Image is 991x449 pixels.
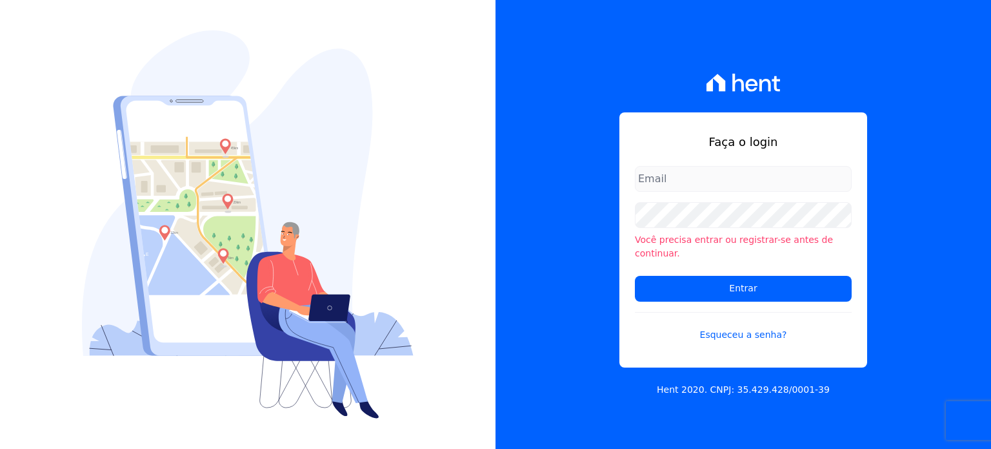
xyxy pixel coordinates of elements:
[82,30,414,419] img: Login
[635,276,852,302] input: Entrar
[635,233,852,260] li: Você precisa entrar ou registrar-se antes de continuar.
[657,383,830,397] p: Hent 2020. CNPJ: 35.429.428/0001-39
[635,312,852,342] a: Esqueceu a senha?
[635,166,852,192] input: Email
[635,133,852,151] h1: Faça o login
